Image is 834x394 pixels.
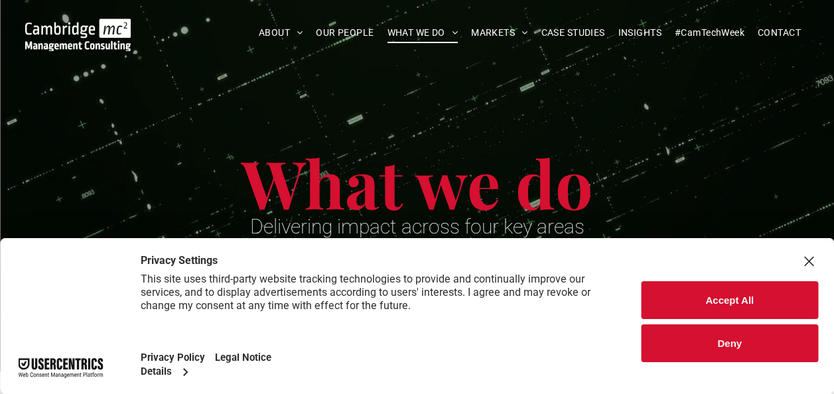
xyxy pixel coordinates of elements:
[242,138,593,226] span: What we do
[464,23,534,43] a: MARKETS
[612,23,668,43] a: INSIGHTS
[381,23,465,43] a: WHAT WE DO
[668,23,751,43] a: #CamTechWeek
[250,215,585,238] span: Delivering impact across four key areas
[535,23,612,43] a: CASE STUDIES
[309,23,380,43] a: OUR PEOPLE
[25,21,131,34] a: Your Business Transformed | Cambridge Management Consulting
[25,19,131,51] img: Cambridge MC Logo
[751,23,807,43] a: CONTACT
[252,23,310,43] a: ABOUT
